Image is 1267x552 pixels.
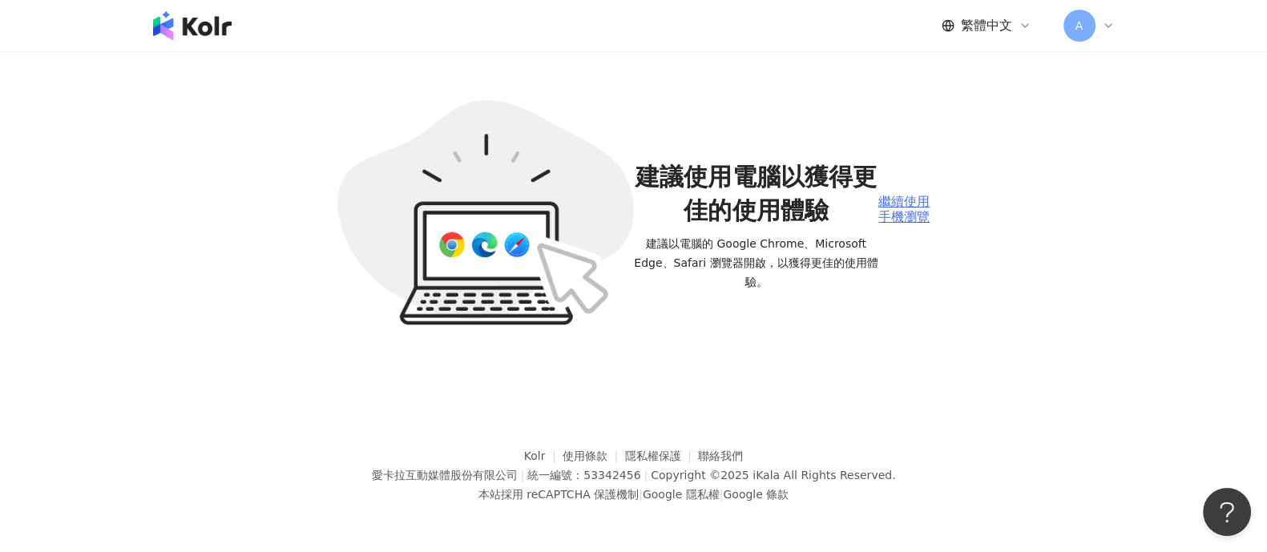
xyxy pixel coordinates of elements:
span: 建議使用電腦以獲得更佳的使用體驗 [634,160,879,228]
a: 使用條款 [563,449,625,462]
a: 聯絡我們 [698,449,743,462]
span: 繁體中文 [961,17,1012,34]
a: Kolr [524,449,563,462]
span: A [1075,17,1083,34]
iframe: Help Scout Beacon - Open [1203,488,1251,536]
span: | [520,469,524,481]
span: | [639,488,643,501]
span: 本站採用 reCAPTCHA 保護機制 [478,485,789,504]
img: logo [153,11,232,40]
a: 隱私權保護 [625,449,699,462]
span: | [644,469,648,481]
span: 建議以電腦的 Google Chrome、Microsoft Edge、Safari 瀏覽器開啟，以獲得更佳的使用體驗。 [634,234,879,292]
img: unsupported-rwd [337,100,634,326]
div: Copyright © 2025 All Rights Reserved. [651,469,895,481]
a: Google 隱私權 [643,488,720,501]
a: iKala [753,469,780,481]
a: Google 條款 [723,488,789,501]
div: 愛卡拉互動媒體股份有限公司 [371,469,517,481]
div: 統一編號：53342456 [527,469,640,481]
div: 繼續使用手機瀏覽 [878,195,930,224]
span: | [720,488,724,501]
